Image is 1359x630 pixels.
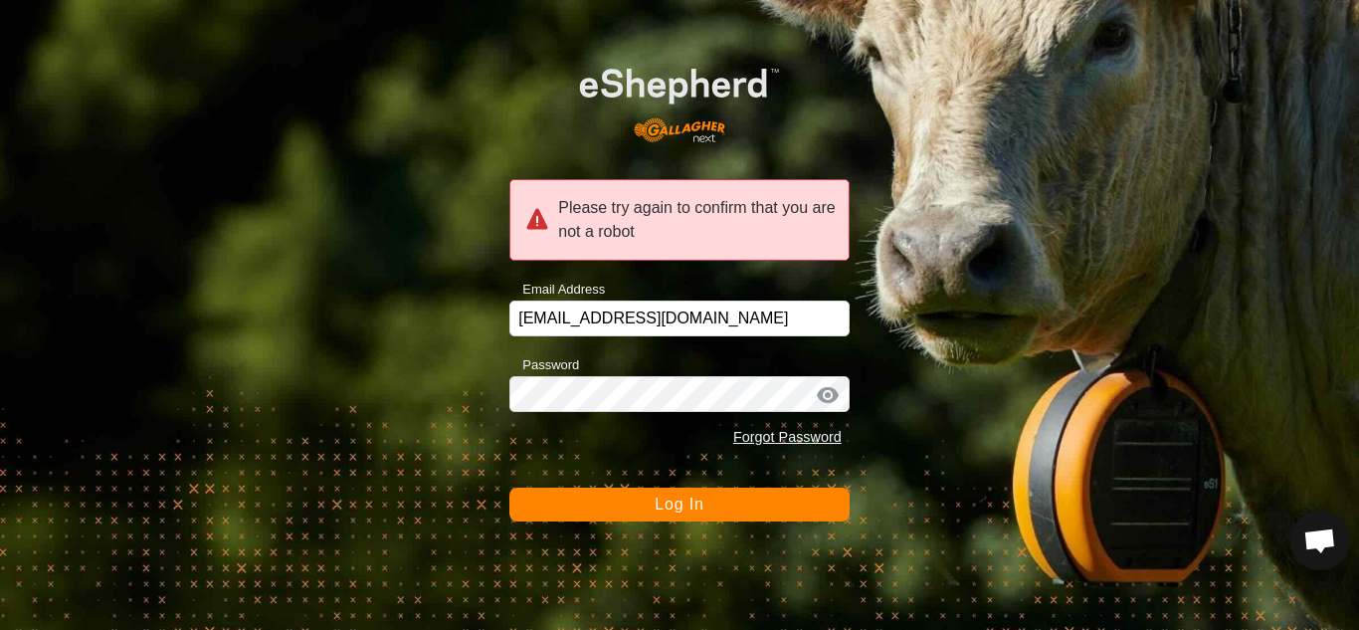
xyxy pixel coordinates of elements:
[733,429,842,445] a: Forgot Password
[509,179,850,261] div: Please try again to confirm that you are not a robot
[509,280,605,300] label: Email Address
[543,40,815,155] img: E-shepherd Logo
[509,488,850,522] button: Log In
[509,355,579,375] label: Password
[509,301,850,336] input: Email Address
[655,496,703,513] span: Log In
[1290,511,1350,570] div: Open chat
